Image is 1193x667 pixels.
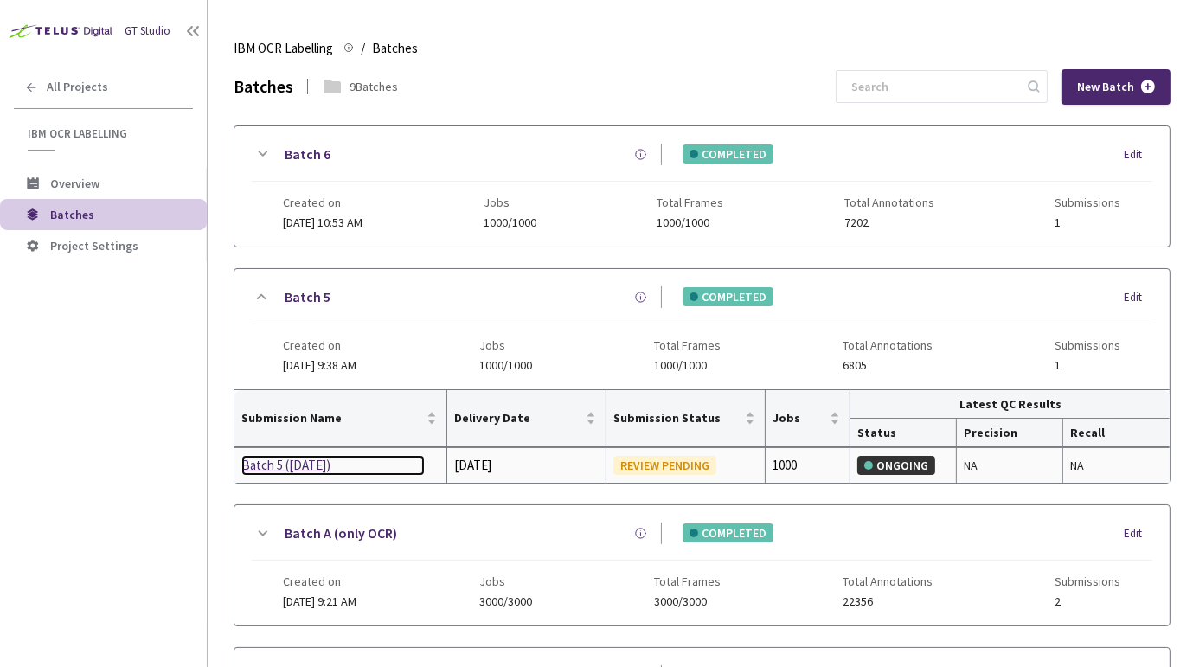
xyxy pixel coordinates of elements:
[606,390,766,447] th: Submission Status
[241,411,423,425] span: Submission Name
[683,523,773,542] div: COMPLETED
[50,207,94,222] span: Batches
[50,176,99,191] span: Overview
[285,286,330,308] a: Batch 5
[1055,196,1121,209] span: Submissions
[454,411,582,425] span: Delivery Date
[843,574,933,588] span: Total Annotations
[857,456,935,475] div: ONGOING
[454,455,599,476] div: [DATE]
[283,215,362,230] span: [DATE] 10:53 AM
[1055,216,1121,229] span: 1
[773,411,826,425] span: Jobs
[1077,80,1134,94] span: New Batch
[47,80,108,94] span: All Projects
[1124,525,1152,542] div: Edit
[484,196,536,209] span: Jobs
[479,338,532,352] span: Jobs
[283,196,362,209] span: Created on
[447,390,606,447] th: Delivery Date
[479,574,532,588] span: Jobs
[654,359,721,372] span: 1000/1000
[283,593,356,609] span: [DATE] 9:21 AM
[234,390,447,447] th: Submission Name
[683,144,773,164] div: COMPLETED
[654,338,721,352] span: Total Frames
[957,419,1063,447] th: Precision
[843,595,933,608] span: 22356
[850,419,957,447] th: Status
[850,390,1170,419] th: Latest QC Results
[964,456,1055,475] div: NA
[234,505,1170,625] div: Batch A (only OCR)COMPLETEDEditCreated on[DATE] 9:21 AMJobs3000/3000Total Frames3000/3000Total An...
[125,23,170,40] div: GT Studio
[234,38,333,59] span: IBM OCR Labelling
[654,595,721,608] span: 3000/3000
[1070,456,1163,475] div: NA
[234,269,1170,389] div: Batch 5COMPLETEDEditCreated on[DATE] 9:38 AMJobs1000/1000Total Frames1000/1000Total Annotations68...
[372,38,418,59] span: Batches
[654,574,721,588] span: Total Frames
[841,71,1025,102] input: Search
[361,38,365,59] li: /
[241,455,425,476] a: Batch 5 ([DATE])
[613,456,716,475] div: REVIEW PENDING
[843,359,933,372] span: 6805
[773,455,843,476] div: 1000
[1063,419,1170,447] th: Recall
[479,595,532,608] span: 3000/3000
[1055,338,1121,352] span: Submissions
[1055,359,1121,372] span: 1
[234,126,1170,247] div: Batch 6COMPLETEDEditCreated on[DATE] 10:53 AMJobs1000/1000Total Frames1000/1000Total Annotations7...
[1124,146,1152,164] div: Edit
[844,196,934,209] span: Total Annotations
[766,390,850,447] th: Jobs
[484,216,536,229] span: 1000/1000
[843,338,933,352] span: Total Annotations
[1055,574,1121,588] span: Submissions
[283,574,356,588] span: Created on
[479,359,532,372] span: 1000/1000
[350,78,398,95] div: 9 Batches
[657,196,724,209] span: Total Frames
[1055,595,1121,608] span: 2
[844,216,934,229] span: 7202
[657,216,724,229] span: 1000/1000
[283,357,356,373] span: [DATE] 9:38 AM
[283,338,356,352] span: Created on
[234,74,293,99] div: Batches
[683,287,773,306] div: COMPLETED
[50,238,138,253] span: Project Settings
[285,144,330,165] a: Batch 6
[28,126,183,141] span: IBM OCR Labelling
[613,411,741,425] span: Submission Status
[285,523,397,544] a: Batch A (only OCR)
[1124,289,1152,306] div: Edit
